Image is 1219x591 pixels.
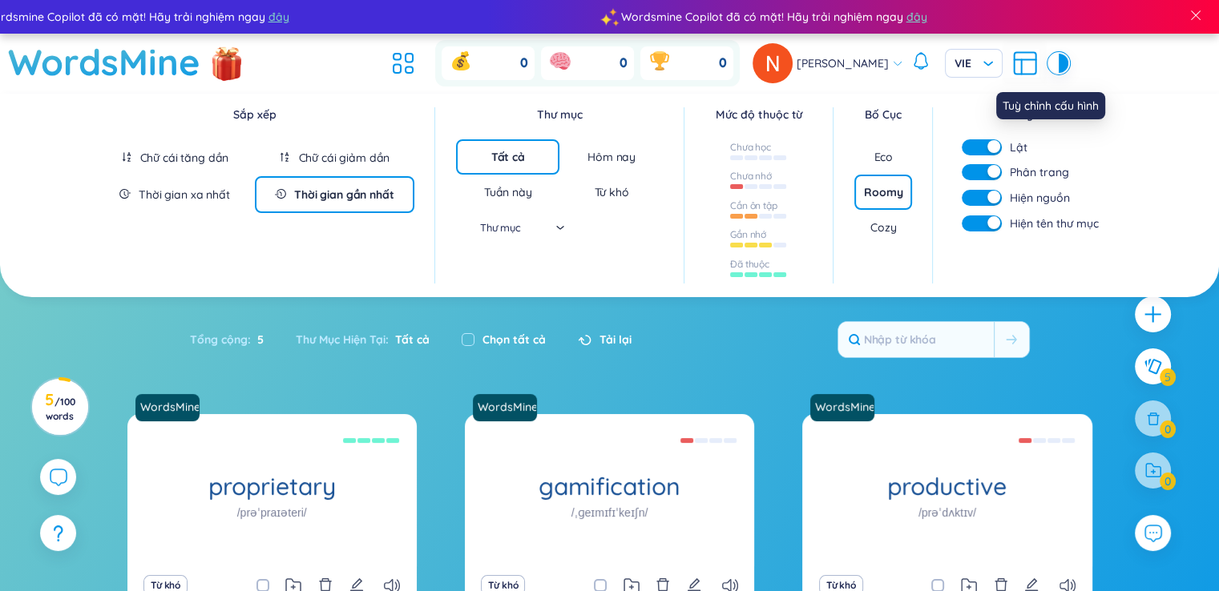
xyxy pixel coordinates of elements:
[955,55,993,71] span: VIE
[211,38,243,86] img: flashSalesIcon.a7f4f837.png
[587,149,636,165] div: Hôm nay
[127,472,417,501] h1: proprietary
[473,394,543,421] a: WordsMine
[753,43,797,83] a: avatar
[854,106,912,123] div: Bố Cục
[1010,215,1099,232] span: Hiện tên thư mục
[119,188,131,199] span: field-time
[797,54,889,72] span: [PERSON_NAME]
[870,219,896,235] div: Cozy
[903,8,924,26] span: đây
[482,331,546,348] label: Chọn tất cả
[730,228,766,241] div: Gần nhớ
[753,43,793,83] img: avatar
[730,258,769,271] div: Đã thuộc
[918,504,976,521] h1: /prəˈdʌktɪv/
[620,54,628,72] span: 0
[864,184,902,200] div: Roomy
[954,106,1124,123] div: Tuỳ chỉnh
[8,34,200,90] a: WordsMine
[135,394,206,421] a: WordsMine
[1010,189,1070,207] span: Hiện nguồn
[265,8,286,26] span: đây
[571,504,648,521] h1: /ˌɡeɪmɪfɪˈkeɪʃn/
[42,393,78,422] h3: 5
[730,170,772,183] div: Chưa nhớ
[389,332,430,347] span: Tất cả
[599,331,632,348] span: Tải lại
[730,141,771,154] div: Chưa học
[190,323,280,356] div: Tổng cộng :
[705,106,813,123] div: Mức độ thuộc từ
[121,151,132,163] span: sort-ascending
[134,399,201,415] a: WordsMine
[465,472,754,501] h1: gamification
[491,149,525,165] div: Tất cả
[95,106,414,123] div: Sắp xếp
[237,504,307,521] h1: /prəˈpraɪəteri/
[719,54,727,72] span: 0
[838,322,994,357] input: Nhập từ khóa
[996,92,1105,119] div: Tuỳ chỉnh cấu hình
[46,396,75,422] span: / 100 words
[280,323,446,356] div: Thư Mục Hiện Tại :
[520,54,528,72] span: 0
[810,394,881,421] a: WordsMine
[809,399,876,415] a: WordsMine
[275,188,286,199] span: field-time
[298,150,390,166] div: Chữ cái giảm dần
[251,331,264,348] span: 5
[456,106,664,123] div: Thư mục
[279,151,290,163] span: sort-descending
[1010,163,1069,181] span: Phân trang
[874,149,893,165] div: Eco
[139,187,230,203] div: Thời gian xa nhất
[294,187,394,203] div: Thời gian gần nhất
[471,399,539,415] a: WordsMine
[802,472,1092,501] h1: productive
[1143,304,1163,324] span: plus
[730,199,777,212] div: Cần ôn tập
[484,184,532,200] div: Tuần này
[140,150,229,166] div: Chữ cái tăng dần
[594,184,628,200] div: Từ khó
[1010,139,1027,155] span: Lật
